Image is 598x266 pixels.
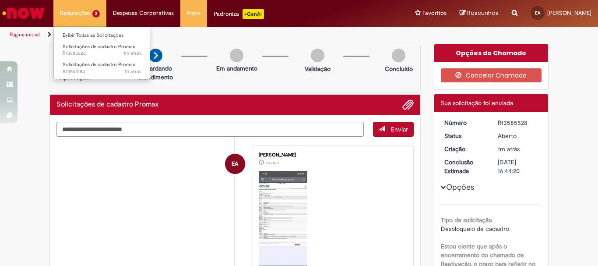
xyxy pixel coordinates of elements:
[438,118,492,127] dt: Número
[498,158,538,175] div: [DATE] 16:44:20
[56,122,364,137] textarea: Digite sua mensagem aqui...
[149,49,162,62] img: arrow-next.png
[56,101,158,109] h2: Solicitações de cadastro Promax Histórico de tíquete
[438,158,492,175] dt: Conclusão Estimada
[385,64,413,73] p: Concluído
[53,26,150,79] ul: Requisições
[392,49,405,62] img: img-circle-grey.png
[124,68,141,75] span: 7d atrás
[225,154,245,174] div: Eliana Albuquerque
[232,153,238,174] span: EA
[391,125,408,133] span: Enviar
[373,122,414,137] button: Enviar
[123,50,141,57] time: 01/10/2025 11:44:17
[92,10,100,18] span: 2
[1,4,46,22] img: ServiceNow
[547,9,591,17] span: [PERSON_NAME]
[498,145,520,153] span: 1m atrás
[54,31,150,40] a: Exibir Todas as Solicitações
[441,99,513,107] span: Sua solicitação foi enviada
[498,118,538,127] div: R13585528
[60,9,91,18] span: Requisições
[311,49,324,62] img: img-circle-grey.png
[10,31,40,38] a: Página inicial
[434,44,549,62] div: Opções do Chamado
[460,9,499,18] a: Rascunhos
[498,131,538,140] div: Aberto
[187,9,201,18] span: More
[54,60,150,76] a: Aberto R13563184 : Solicitações de cadastro Promax
[113,9,174,18] span: Despesas Corporativas
[265,160,279,166] span: 1m atrás
[441,216,492,224] b: Tipo de solicitação
[54,42,150,58] a: Aberto R13585528 : Solicitações de cadastro Promax
[498,145,538,153] div: 01/10/2025 11:44:13
[402,99,414,110] button: Adicionar anexos
[124,68,141,75] time: 24/09/2025 14:10:56
[422,9,447,18] span: Favoritos
[230,49,243,62] img: img-circle-grey.png
[441,225,509,233] span: Desbloqueio de cadastro
[63,50,141,57] span: R13585528
[441,68,542,82] button: Cancelar Chamado
[265,160,279,166] time: 01/10/2025 11:44:06
[438,131,492,140] dt: Status
[535,10,540,16] span: EA
[123,50,141,57] span: 1m atrás
[134,64,177,82] p: Aguardando atendimento
[467,9,499,17] span: Rascunhos
[305,64,331,73] p: Validação
[259,153,405,158] div: [PERSON_NAME]
[214,9,264,19] div: Padroniza
[63,43,135,50] span: Solicitações de cadastro Promax
[63,68,141,75] span: R13563184
[63,61,135,68] span: Solicitações de cadastro Promax
[7,27,392,43] ul: Trilhas de página
[216,64,257,73] p: Em andamento
[243,9,264,19] p: +GenAi
[438,145,492,153] dt: Criação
